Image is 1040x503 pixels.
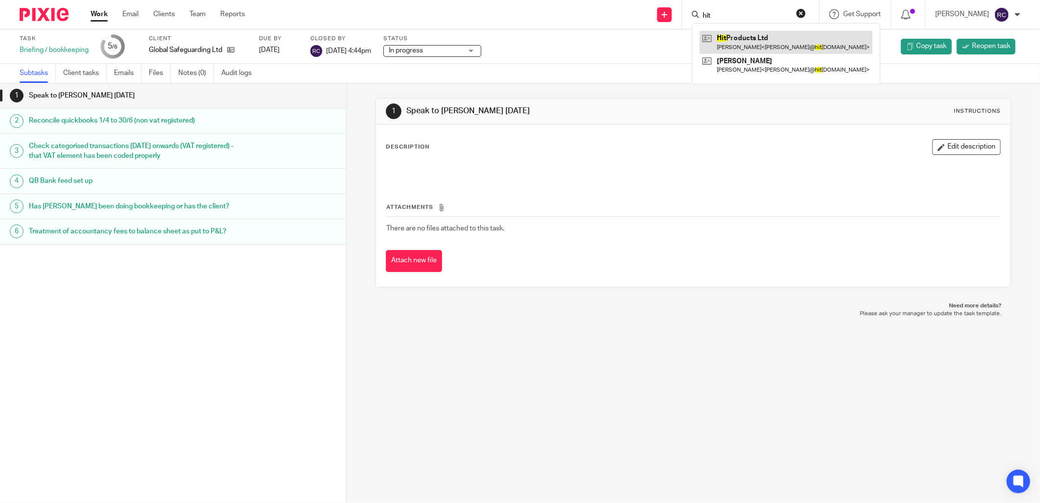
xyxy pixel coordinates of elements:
[386,204,433,210] span: Attachments
[10,144,24,158] div: 3
[935,9,989,19] p: [PERSON_NAME]
[221,64,259,83] a: Audit logs
[29,139,234,164] h1: Check categorised transactions [DATE] onwards (VAT registered) - that VAT element has been coded ...
[220,9,245,19] a: Reports
[10,89,24,102] div: 1
[385,310,1001,318] p: Please ask your manager to update the task template.
[994,7,1010,23] img: svg%3E
[383,35,481,43] label: Status
[385,302,1001,310] p: Need more details?
[407,106,714,116] h1: Speak to [PERSON_NAME] [DATE]
[29,113,234,128] h1: Reconcile quickbooks 1/4 to 30/6 (non vat registered)
[916,41,946,51] span: Copy task
[259,45,298,55] div: [DATE]
[702,12,790,21] input: Search
[149,64,171,83] a: Files
[108,41,118,52] div: 5
[386,250,442,272] button: Attach new file
[29,174,234,188] h1: QB Bank feed set up
[153,9,175,19] a: Clients
[122,9,139,19] a: Email
[796,8,806,18] button: Clear
[29,224,234,239] h1: Treatment of accountancy fees to balance sheet as put to P&L?
[10,200,24,213] div: 5
[178,64,214,83] a: Notes (0)
[20,64,56,83] a: Subtasks
[386,225,504,232] span: There are no files attached to this task.
[10,175,24,188] div: 4
[310,35,371,43] label: Closed by
[29,88,234,103] h1: Speak to [PERSON_NAME] [DATE]
[20,8,69,21] img: Pixie
[972,41,1010,51] span: Reopen task
[326,47,371,54] span: [DATE] 4:44pm
[901,39,952,54] a: Copy task
[259,35,298,43] label: Due by
[843,11,881,18] span: Get Support
[386,103,402,119] div: 1
[149,45,222,55] p: Global Safeguarding Ltd
[149,35,247,43] label: Client
[957,39,1016,54] a: Reopen task
[91,9,108,19] a: Work
[20,45,89,55] div: Briefing / bookkeeping
[114,64,142,83] a: Emails
[10,225,24,238] div: 6
[386,143,429,151] p: Description
[310,45,322,57] img: svg%3E
[10,114,24,128] div: 2
[189,9,206,19] a: Team
[112,44,118,50] small: /6
[932,139,1001,155] button: Edit description
[389,47,423,54] span: In progress
[29,199,234,214] h1: Has [PERSON_NAME] been doing bookkeeping or has the client?
[63,64,107,83] a: Client tasks
[954,107,1001,115] div: Instructions
[20,35,89,43] label: Task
